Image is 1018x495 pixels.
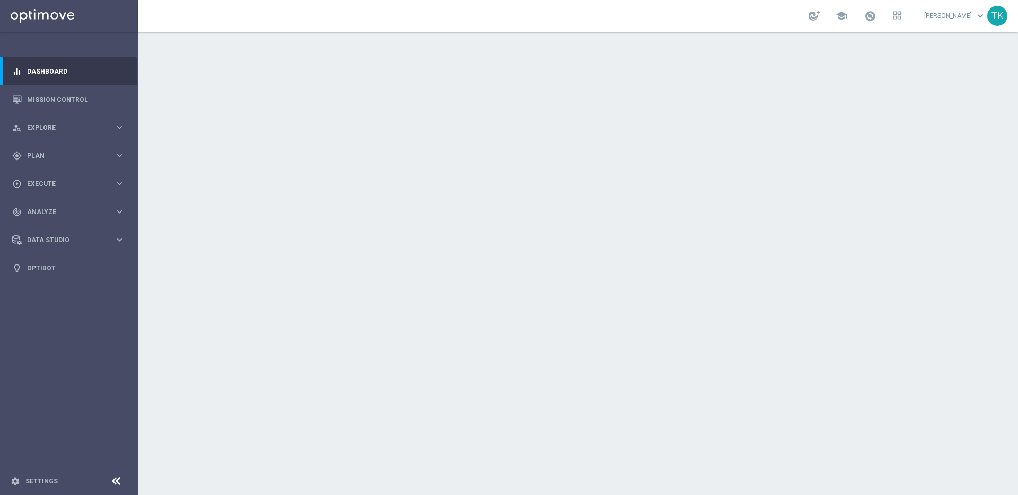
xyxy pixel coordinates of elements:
[27,254,125,282] a: Optibot
[12,207,22,217] i: track_changes
[12,207,115,217] div: Analyze
[12,123,22,132] i: person_search
[27,125,115,131] span: Explore
[12,236,125,244] button: Data Studio keyboard_arrow_right
[12,85,125,113] div: Mission Control
[11,476,20,486] i: settings
[987,6,1007,26] div: TK
[12,123,115,132] div: Explore
[836,10,847,22] span: school
[923,8,987,24] a: [PERSON_NAME]keyboard_arrow_down
[25,478,58,484] a: Settings
[115,207,125,217] i: keyboard_arrow_right
[12,123,125,132] button: person_search Explore keyboard_arrow_right
[12,179,22,189] i: play_circle_outline
[115,235,125,245] i: keyboard_arrow_right
[115,151,125,161] i: keyboard_arrow_right
[975,10,986,22] span: keyboard_arrow_down
[12,264,125,272] button: lightbulb Optibot
[12,67,22,76] i: equalizer
[12,235,115,245] div: Data Studio
[27,209,115,215] span: Analyze
[27,181,115,187] span: Execute
[12,254,125,282] div: Optibot
[115,179,125,189] i: keyboard_arrow_right
[12,57,125,85] div: Dashboard
[12,152,125,160] button: gps_fixed Plan keyboard_arrow_right
[12,95,125,104] button: Mission Control
[12,263,22,273] i: lightbulb
[27,237,115,243] span: Data Studio
[12,67,125,76] button: equalizer Dashboard
[12,180,125,188] button: play_circle_outline Execute keyboard_arrow_right
[12,151,115,161] div: Plan
[12,208,125,216] button: track_changes Analyze keyboard_arrow_right
[27,153,115,159] span: Plan
[12,179,115,189] div: Execute
[115,122,125,132] i: keyboard_arrow_right
[27,57,125,85] a: Dashboard
[27,85,125,113] a: Mission Control
[12,151,22,161] i: gps_fixed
